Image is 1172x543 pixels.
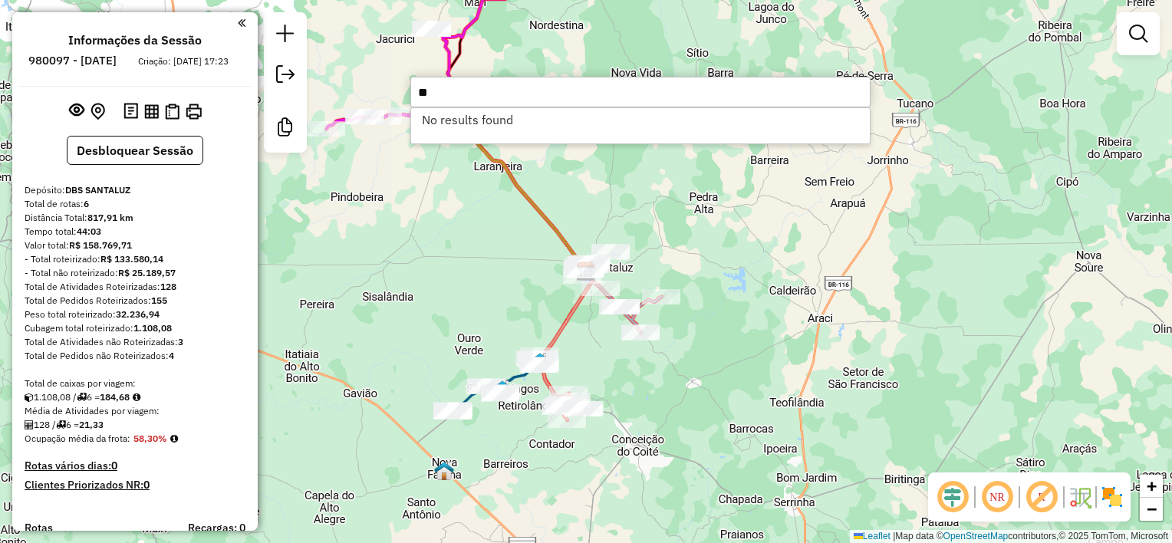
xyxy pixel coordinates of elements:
img: DBS SANTALUZ [576,262,596,281]
strong: 3 [178,336,183,347]
strong: 817,91 km [87,212,133,223]
div: Total de rotas: [25,197,245,211]
div: Atividade não roteirizada - SUPERMERCADO SUPER O [566,262,604,278]
div: Distância Total: [25,211,245,225]
div: Cubagem total roteirizado: [25,321,245,335]
i: Total de rotas [77,393,87,402]
div: Atividade não roteirizada - KIOSK DO PRIQUITO (Q [591,245,630,260]
div: Total de caixas por viagem: [25,377,245,390]
strong: R$ 158.769,71 [69,239,132,251]
div: Total de Pedidos Roteirizados: [25,294,245,308]
button: Desbloquear Sessão [67,136,203,165]
div: Tempo total: [25,225,245,239]
strong: 44:03 [77,225,101,237]
img: Nova Fátima [434,461,454,481]
i: Cubagem total roteirizado [25,393,34,402]
div: Total de Atividades não Roteirizadas: [25,335,245,349]
li: No results found [411,108,870,131]
div: 128 / 6 = [25,418,245,432]
button: Logs desbloquear sessão [120,100,141,123]
strong: 21,33 [79,419,104,430]
em: Média calculada utilizando a maior ocupação (%Peso ou %Cubagem) de cada rota da sessão. Rotas cro... [170,434,178,443]
h6: 980097 - [DATE] [28,54,117,67]
h4: Informações da Sessão [68,33,202,48]
div: Atividade não roteirizada - BAR DO MUNDINHO QUA [591,244,630,259]
strong: 58,30% [133,433,167,444]
i: Total de Atividades [25,420,34,429]
h4: Recargas: 0 [188,522,245,535]
div: Valor total: [25,239,245,252]
a: Zoom out [1140,498,1163,521]
a: Criar modelo [270,112,301,146]
div: - Total roteirizado: [25,252,245,266]
div: Map data © contributors,© 2025 TomTom, Microsoft [850,530,1172,543]
button: Visualizar relatório de Roteirização [141,100,162,121]
strong: 0 [143,478,150,492]
strong: 1.108,08 [133,322,172,334]
strong: 32.236,94 [116,308,160,320]
a: Clique aqui para minimizar o painel [238,14,245,31]
img: São Domingos [492,380,512,400]
i: Meta Caixas/viagem: 1,00 Diferença: 183,68 [133,393,140,402]
strong: 128 [160,281,176,292]
img: Exibir/Ocultar setores [1100,485,1124,509]
button: Visualizar Romaneio [162,100,183,123]
a: Leaflet [854,531,891,541]
strong: 184,68 [100,391,130,403]
i: Total de rotas [56,420,66,429]
strong: 0 [111,459,117,472]
a: Exportar sessão [270,59,301,94]
span: | [893,531,895,541]
strong: DBS SANTALUZ [65,184,130,196]
strong: R$ 133.580,14 [100,253,163,265]
button: Centralizar mapa no depósito ou ponto de apoio [87,100,108,123]
span: Ocupação média da frota: [25,433,130,444]
img: Valente [530,352,550,372]
a: Rotas [25,522,53,535]
a: Nova sessão e pesquisa [270,18,301,53]
div: Total de Atividades Roteirizadas: [25,280,245,294]
div: Criação: [DATE] 17:23 [132,54,235,68]
a: Exibir filtros [1123,18,1154,49]
span: Ocultar NR [979,479,1016,515]
span: − [1147,499,1157,518]
strong: R$ 25.189,57 [118,267,176,278]
h4: Clientes Priorizados NR: [25,479,245,492]
div: 1.108,08 / 6 = [25,390,245,404]
div: - Total não roteirizado: [25,266,245,280]
div: Depósito: [25,183,245,197]
span: + [1147,476,1157,495]
img: Fluxo de ruas [1068,485,1092,509]
button: Imprimir Rotas [183,100,205,123]
strong: 4 [169,350,174,361]
ul: Option List [411,108,870,131]
a: Zoom in [1140,475,1163,498]
strong: 6 [84,198,89,209]
button: Exibir sessão original [66,99,87,123]
strong: 155 [151,295,167,306]
div: Peso total roteirizado: [25,308,245,321]
div: Média de Atividades por viagem: [25,404,245,418]
span: Exibir rótulo [1023,479,1060,515]
span: Ocultar deslocamento [934,479,971,515]
div: Total de Pedidos não Roteirizados: [25,349,245,363]
a: OpenStreetMap [943,531,1009,541]
h4: Rotas vários dias: [25,459,245,472]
